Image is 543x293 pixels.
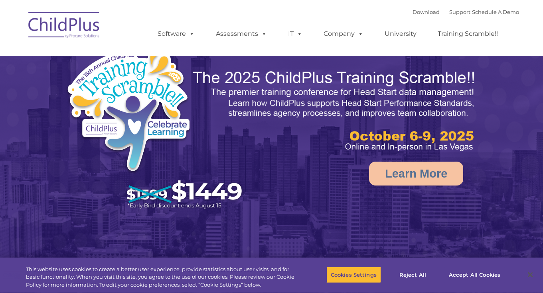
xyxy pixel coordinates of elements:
img: ChildPlus by Procare Solutions [24,6,104,46]
div: This website uses cookies to create a better user experience, provide statistics about user visit... [26,266,299,289]
a: IT [280,26,310,42]
button: Reject All [388,266,438,283]
a: Assessments [208,26,275,42]
a: University [377,26,425,42]
a: Learn More [369,162,463,186]
a: Training Scramble!! [430,26,506,42]
button: Accept All Cookies [444,266,505,283]
button: Close [521,266,539,283]
a: Support [449,9,470,15]
font: | [413,9,519,15]
a: Company [316,26,371,42]
button: Cookies Settings [326,266,381,283]
a: Download [413,9,440,15]
a: Software [150,26,203,42]
a: Schedule A Demo [472,9,519,15]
